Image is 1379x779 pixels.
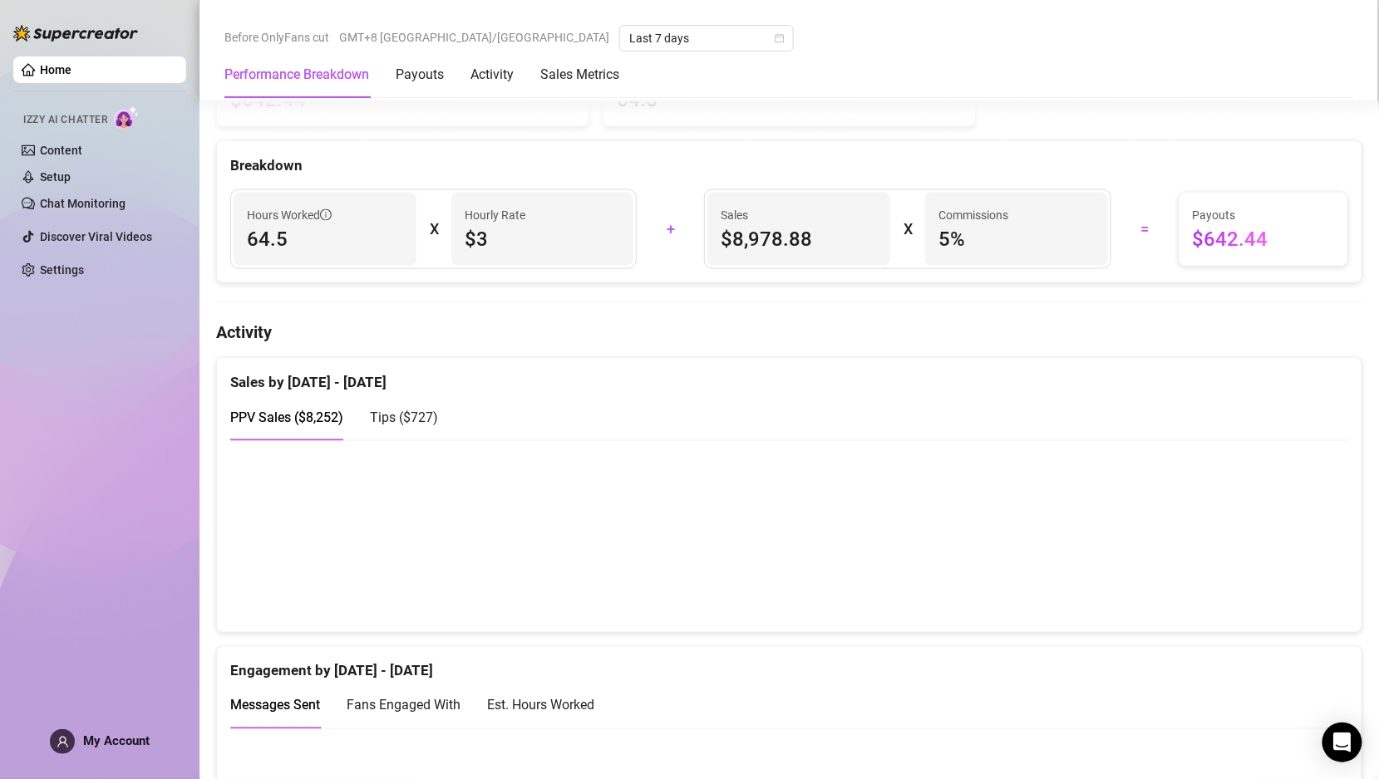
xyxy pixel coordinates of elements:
[40,144,82,157] a: Content
[370,409,438,425] span: Tips ( $727 )
[540,65,619,85] div: Sales Metrics
[1322,723,1362,762] div: Open Intercom Messenger
[470,65,514,85] div: Activity
[487,695,594,716] div: Est. Hours Worked
[904,216,912,243] div: X
[247,226,403,252] span: 64.5
[230,698,320,713] span: Messages Sent
[247,206,332,224] span: Hours Worked
[230,154,1348,177] div: Breakdown
[224,25,329,50] span: Before OnlyFans cut
[230,409,343,425] span: PPV Sales ( $8,252 )
[938,206,1008,224] article: Commissions
[40,63,71,76] a: Home
[721,226,877,252] span: $8,978.88
[938,226,1095,252] span: 5 %
[396,65,444,85] div: Payouts
[430,216,438,243] div: X
[114,105,140,130] img: AI Chatter
[1193,226,1334,252] span: $642.44
[40,170,71,184] a: Setup
[465,226,621,252] span: $3
[320,209,332,221] span: info-circle
[647,216,694,243] div: +
[339,25,609,50] span: GMT+8 [GEOGRAPHIC_DATA]/[GEOGRAPHIC_DATA]
[57,736,69,748] span: user
[224,65,369,85] div: Performance Breakdown
[230,358,1348,394] div: Sales by [DATE] - [DATE]
[629,26,784,51] span: Last 7 days
[347,698,460,713] span: Fans Engaged With
[721,206,877,224] span: Sales
[1193,206,1334,224] span: Payouts
[40,230,152,243] a: Discover Viral Videos
[465,206,525,224] article: Hourly Rate
[1121,216,1169,243] div: =
[13,25,138,42] img: logo-BBDzfeDw.svg
[230,647,1348,683] div: Engagement by [DATE] - [DATE]
[775,33,785,43] span: calendar
[40,197,126,210] a: Chat Monitoring
[40,263,84,277] a: Settings
[23,112,107,128] span: Izzy AI Chatter
[83,733,150,748] span: My Account
[216,321,1362,344] h4: Activity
